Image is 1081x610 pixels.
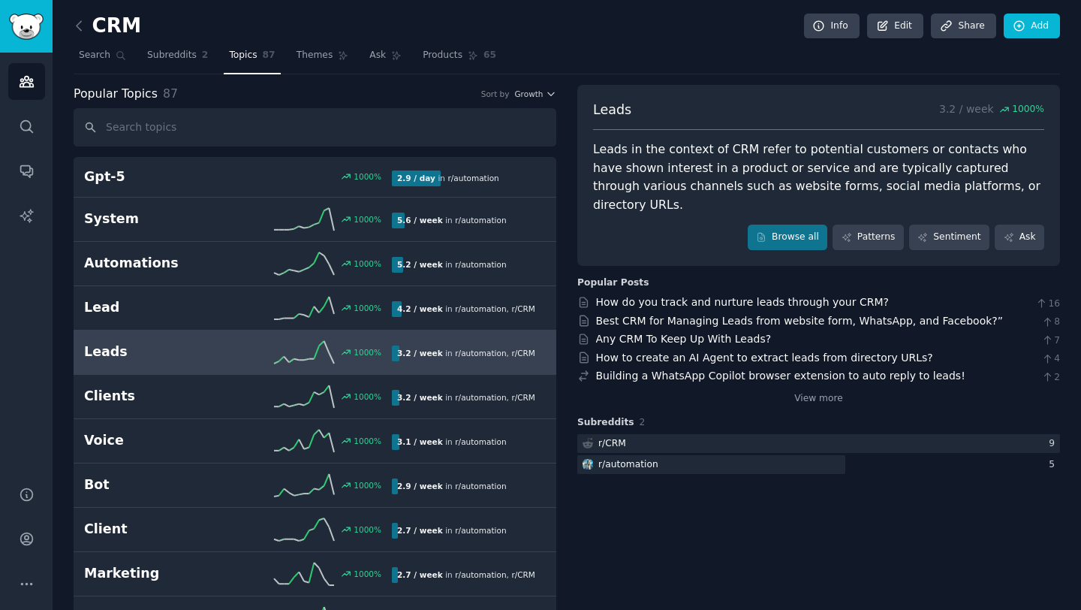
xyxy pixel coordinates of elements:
span: r/ automation [455,482,506,491]
span: , [507,570,509,579]
h2: Client [84,520,238,539]
div: 5 [1049,458,1060,472]
span: r/ CRM [511,349,535,358]
div: Leads in the context of CRM refer to potential customers or contacts who have shown interest in a... [593,140,1044,214]
h2: System [84,210,238,228]
span: 87 [263,49,276,62]
b: 2.9 / week [397,482,443,491]
span: r/ CRM [511,393,535,402]
div: Sort by [481,89,510,99]
div: in [392,567,535,583]
h2: Marketing [84,564,238,583]
span: Leads [593,101,631,119]
a: How do you track and nurture leads through your CRM? [596,296,889,308]
a: Share [931,14,995,39]
span: Products [423,49,462,62]
span: 16 [1035,297,1060,311]
div: in [392,171,504,186]
div: 1000 % [354,347,381,358]
div: in [392,346,535,361]
span: Search [79,49,110,62]
a: Clients1000%3.2 / weekin r/automation,r/CRM [74,375,556,419]
button: Growth [514,89,556,99]
a: System1000%5.6 / weekin r/automation [74,198,556,242]
b: 4.2 / week [397,304,443,313]
div: in [392,257,512,273]
span: Growth [514,89,543,99]
div: r/ CRM [598,437,626,451]
div: in [392,523,512,539]
span: r/ automation [455,570,506,579]
div: in [392,479,512,494]
div: 1000 % [354,480,381,491]
span: r/ automation [455,437,506,446]
a: Client1000%2.7 / weekin r/automation [74,508,556,552]
span: Subreddits [147,49,197,62]
b: 3.2 / week [397,349,443,358]
h2: Gpt-5 [84,168,238,186]
p: 3.2 / week [939,101,1044,119]
a: View more [794,392,843,406]
span: r/ automation [455,304,506,313]
a: Gpt-51000%2.9 / dayin r/automation [74,157,556,198]
span: Themes [297,49,333,62]
a: Leads1000%3.2 / weekin r/automation,r/CRM [74,331,556,375]
div: in [392,301,535,317]
b: 3.2 / week [397,393,443,402]
b: 2.7 / week [397,570,443,579]
span: Ask [369,49,386,62]
a: Ask [995,225,1044,250]
a: Products65 [417,44,501,74]
a: Topics87 [224,44,280,74]
a: Any CRM To Keep Up With Leads? [596,333,772,345]
a: Lead1000%4.2 / weekin r/automation,r/CRM [74,286,556,331]
span: 2 [1041,371,1060,385]
span: r/ automation [455,260,506,269]
span: 7 [1041,334,1060,348]
div: in [392,390,535,406]
a: How to create an AI Agent to extract leads from directory URLs? [596,352,933,364]
span: r/ automation [455,526,506,535]
b: 2.7 / week [397,526,443,535]
a: Info [804,14,860,39]
span: 4 [1041,352,1060,366]
input: Search topics [74,108,556,146]
span: 87 [163,86,178,101]
span: Subreddits [577,416,634,430]
span: 1000 % [1012,103,1044,116]
div: 1000 % [354,569,381,579]
span: , [507,304,509,313]
span: r/ automation [455,393,506,402]
img: GummySearch logo [9,14,44,40]
b: 2.9 / day [397,174,435,183]
h2: Voice [84,431,238,450]
h2: Leads [84,343,238,361]
a: Marketing1000%2.7 / weekin r/automation,r/CRM [74,552,556,596]
a: Voice1000%3.1 / weekin r/automation [74,419,556,464]
a: Patterns [833,225,903,250]
a: automationr/automation5 [577,455,1060,474]
a: Bot1000%2.9 / weekin r/automation [74,464,556,508]
b: 5.2 / week [397,260,443,269]
a: Browse all [748,225,828,250]
a: Subreddits2 [142,44,213,74]
span: r/ CRM [511,304,535,313]
h2: Automations [84,254,238,273]
a: r/CRM9 [577,434,1060,453]
div: in [392,213,512,228]
span: , [507,349,509,358]
a: Add [1004,14,1060,39]
span: 2 [640,417,646,427]
span: , [507,393,509,402]
span: r/ CRM [511,570,535,579]
span: 2 [202,49,209,62]
div: Popular Posts [577,276,649,290]
a: Automations1000%5.2 / weekin r/automation [74,242,556,286]
div: 1000 % [354,391,381,402]
div: 1000 % [354,171,381,182]
div: 1000 % [354,436,381,446]
a: Search [74,44,131,74]
span: r/ automation [447,174,498,183]
span: 65 [483,49,496,62]
a: Ask [364,44,407,74]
